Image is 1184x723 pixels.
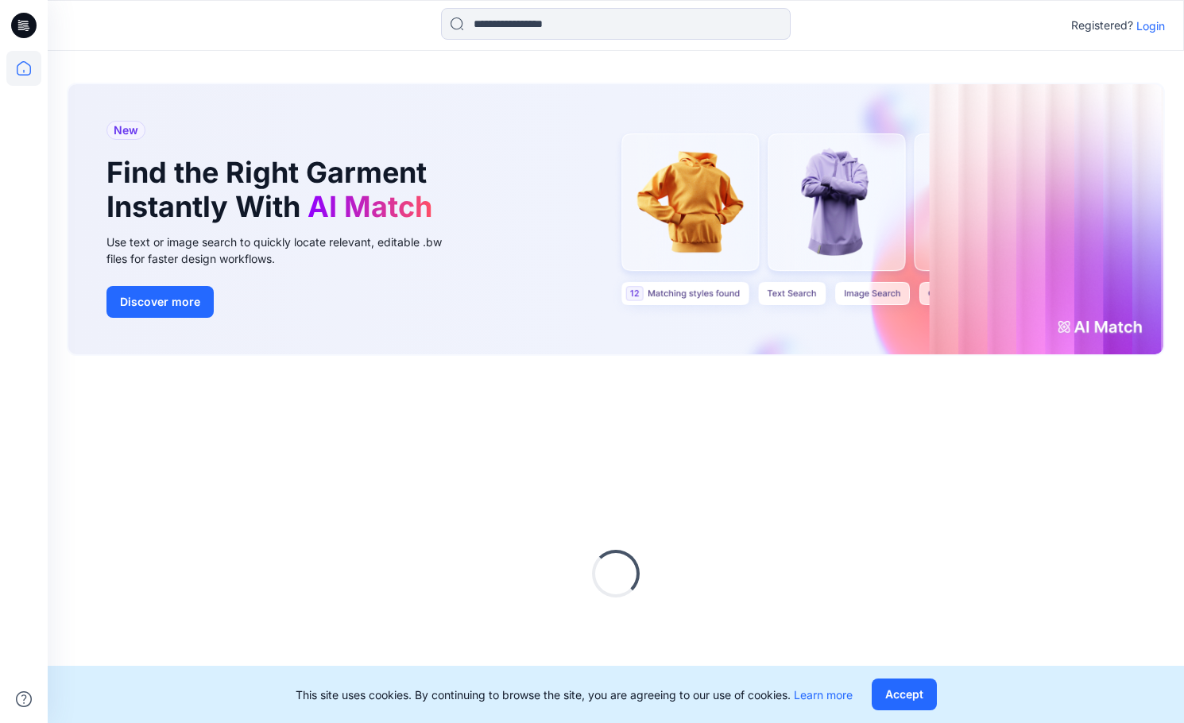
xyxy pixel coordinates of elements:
p: Login [1136,17,1165,34]
button: Discover more [106,286,214,318]
p: This site uses cookies. By continuing to browse the site, you are agreeing to our use of cookies. [296,686,853,703]
button: Accept [872,679,937,710]
p: Registered? [1071,16,1133,35]
div: Use text or image search to quickly locate relevant, editable .bw files for faster design workflows. [106,234,464,267]
span: New [114,121,138,140]
h1: Find the Right Garment Instantly With [106,156,440,224]
a: Learn more [794,688,853,702]
span: AI Match [308,189,432,224]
